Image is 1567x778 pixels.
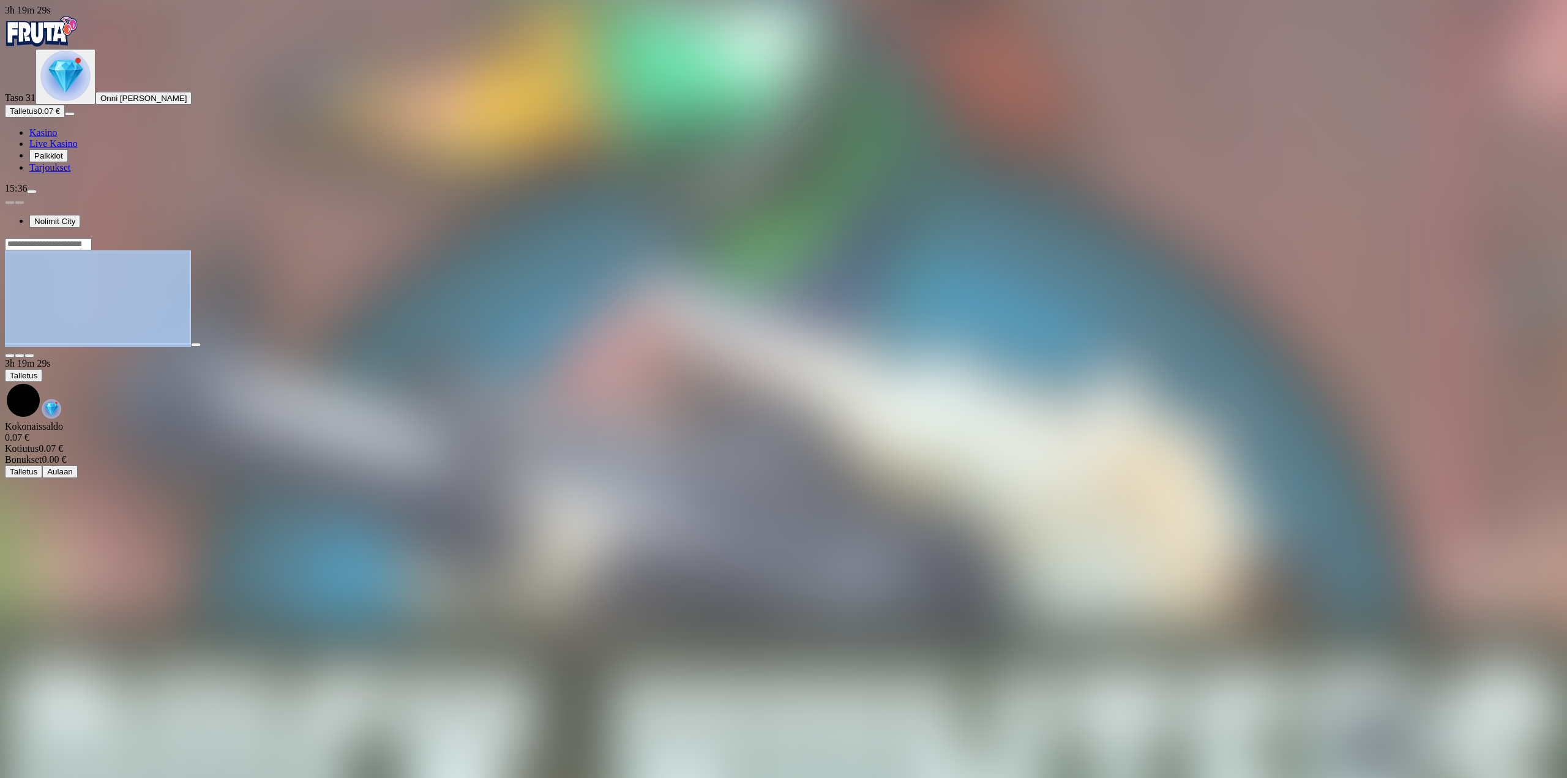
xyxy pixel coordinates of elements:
[5,421,1562,478] div: Game menu content
[65,112,75,116] button: menu
[24,354,34,357] button: fullscreen icon
[5,5,51,15] span: user session time
[5,92,36,103] span: Taso 31
[5,443,1562,454] div: 0.07 €
[5,105,65,118] button: Talletusplus icon0.07 €
[34,217,75,226] span: Nolimit City
[5,454,1562,465] div: 0.00 €
[10,467,37,476] span: Talletus
[191,343,201,346] button: play icon
[5,127,1562,173] nav: Main menu
[42,465,78,478] button: Aulaan
[37,107,60,116] span: 0.07 €
[10,371,37,380] span: Talletus
[36,49,95,105] button: level unlocked
[29,138,78,149] a: Live Kasino
[29,215,80,228] button: Nolimit City
[5,354,15,357] button: close icon
[5,238,92,250] input: Search
[5,183,27,193] span: 15:36
[5,443,39,454] span: Kotiutus
[42,399,61,419] img: reward-icon
[15,201,24,204] button: next slide
[27,190,37,193] button: menu
[5,16,1562,173] nav: Primary
[5,369,42,382] button: Talletus
[10,107,37,116] span: Talletus
[5,454,42,465] span: Bonukset
[5,432,1562,443] div: 0.07 €
[15,354,24,357] button: chevron-down icon
[47,467,73,476] span: Aulaan
[29,149,68,162] button: Palkkiot
[5,201,15,204] button: prev slide
[5,250,191,345] iframe: Duck Hunters
[29,127,57,138] a: Kasino
[5,358,1562,421] div: Game menu
[34,151,63,160] span: Palkkiot
[5,16,78,47] img: Fruta
[40,51,91,101] img: level unlocked
[5,38,78,48] a: Fruta
[5,421,1562,443] div: Kokonaissaldo
[95,92,192,105] button: Onni [PERSON_NAME]
[100,94,187,103] span: Onni [PERSON_NAME]
[5,465,42,478] button: Talletus
[29,162,70,173] a: Tarjoukset
[5,358,51,368] span: user session time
